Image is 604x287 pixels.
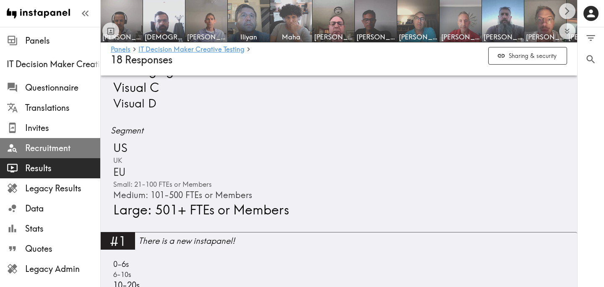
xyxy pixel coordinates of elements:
span: Invites [25,122,100,134]
span: [PERSON_NAME] [187,32,226,42]
button: Toggle between responses and questions [102,23,119,39]
span: [DEMOGRAPHIC_DATA] [145,32,183,42]
span: US [111,140,128,155]
span: Visual D [111,95,156,111]
span: [PERSON_NAME] [357,32,395,42]
span: Quotes [25,243,100,255]
span: Recruitment [25,142,100,154]
span: Panels [25,35,100,47]
span: 18 Responses [111,54,172,66]
span: Medium: 101-500 FTEs or Members [111,189,252,201]
span: [PERSON_NAME] [441,32,480,42]
button: Scroll right [559,3,575,19]
span: 0-6s [111,258,129,269]
span: Translations [25,102,100,114]
span: Legacy Admin [25,263,100,275]
span: [PERSON_NAME] [399,32,437,42]
span: Maha [272,32,310,42]
span: Large: 501+ FTEs or Members [111,201,289,219]
span: Stats [25,223,100,235]
span: Results [25,162,100,174]
span: Legacy Results [25,183,100,194]
div: #1 [101,232,135,250]
a: #1There is a new instapanel! [101,232,577,255]
span: IT Decision Maker Creative Testing [7,58,100,70]
span: Visual C [111,79,159,95]
span: Filter Responses [585,32,596,44]
span: Iliyan [229,32,268,42]
span: Data [25,203,100,214]
div: There is a new instapanel! [138,235,577,247]
span: [PERSON_NAME] [314,32,353,42]
span: EU [111,165,125,179]
button: Expand to show all items [559,23,575,39]
button: Search [578,49,604,70]
span: 6-10s [111,269,131,279]
button: Filter Responses [578,27,604,49]
button: Sharing & security [488,47,567,65]
span: [PERSON_NAME] [484,32,522,42]
span: Search [585,54,596,65]
span: Segment [111,125,567,136]
span: [PERSON_NAME] [526,32,565,42]
a: IT Decision Maker Creative Testing [138,46,245,54]
a: Panels [111,46,130,54]
span: [PERSON_NAME] [102,32,141,42]
span: Questionnaire [25,82,100,94]
span: Small: 21-100 FTEs or Members [111,179,212,189]
span: UK [111,155,122,165]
